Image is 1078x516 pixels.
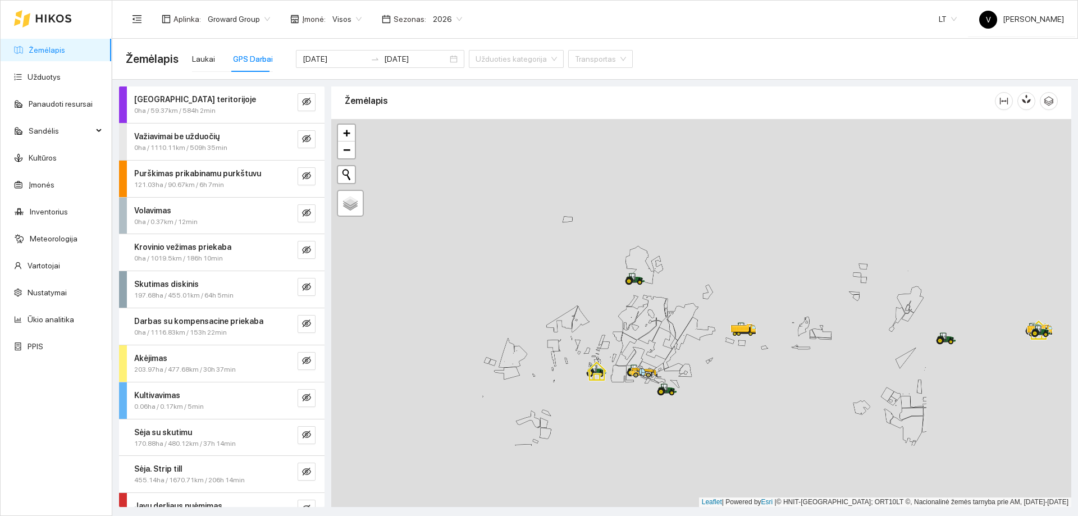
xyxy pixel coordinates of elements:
[303,53,366,65] input: Pradžios data
[134,95,256,104] strong: [GEOGRAPHIC_DATA] teritorijoje
[134,217,198,227] span: 0ha / 0.37km / 12min
[28,72,61,81] a: Užduotys
[302,245,311,256] span: eye-invisible
[233,53,273,65] div: GPS Darbai
[338,125,355,141] a: Zoom in
[302,356,311,367] span: eye-invisible
[30,234,77,243] a: Meteorologija
[134,243,231,252] strong: Krovinio vežimas priekaba
[394,13,426,25] span: Sezonas :
[702,498,722,506] a: Leaflet
[134,253,223,264] span: 0ha / 1019.5km / 186h 10min
[298,315,316,333] button: eye-invisible
[126,50,179,68] span: Žemėlapis
[343,126,350,140] span: +
[119,161,325,197] div: Purškimas prikabinamu purkštuvu121.03ha / 90.67km / 6h 7mineye-invisible
[699,497,1071,507] div: | Powered by © HNIT-[GEOGRAPHIC_DATA]; ORT10LT ©, Nacionalinė žemės tarnyba prie AM, [DATE]-[DATE]
[302,171,311,182] span: eye-invisible
[298,463,316,481] button: eye-invisible
[134,169,261,178] strong: Purškimas prikabinamu purkštuvu
[28,261,60,270] a: Vartotojai
[338,141,355,158] a: Zoom out
[119,456,325,492] div: Sėja. Strip till455.14ha / 1670.71km / 206h 14mineye-invisible
[126,8,148,30] button: menu-fold
[132,14,142,24] span: menu-fold
[134,327,227,338] span: 0ha / 1116.83km / 153h 22min
[382,15,391,24] span: calendar
[134,401,204,412] span: 0.06ha / 0.17km / 5min
[302,393,311,404] span: eye-invisible
[134,354,167,363] strong: Akėjimas
[298,389,316,407] button: eye-invisible
[302,467,311,478] span: eye-invisible
[119,345,325,382] div: Akėjimas203.97ha / 477.68km / 30h 37mineye-invisible
[775,498,776,506] span: |
[345,85,995,117] div: Žemėlapis
[162,15,171,24] span: layout
[302,319,311,330] span: eye-invisible
[134,364,236,375] span: 203.97ha / 477.68km / 30h 37min
[371,54,380,63] span: swap-right
[119,234,325,271] div: Krovinio vežimas priekaba0ha / 1019.5km / 186h 10mineye-invisible
[119,382,325,419] div: Kultivavimas0.06ha / 0.17km / 5mineye-invisible
[302,134,311,145] span: eye-invisible
[134,290,234,301] span: 197.68ha / 455.01km / 64h 5min
[28,315,74,324] a: Ūkio analitika
[28,288,67,297] a: Nustatymai
[433,11,462,28] span: 2026
[298,241,316,259] button: eye-invisible
[302,430,311,441] span: eye-invisible
[134,206,171,215] strong: Volavimas
[134,317,263,326] strong: Darbas su kompensacine priekaba
[29,45,65,54] a: Žemėlapis
[29,99,93,108] a: Panaudoti resursai
[134,132,220,141] strong: Važiavimai be užduočių
[119,308,325,345] div: Darbas su kompensacine priekaba0ha / 1116.83km / 153h 22mineye-invisible
[29,153,57,162] a: Kultūros
[29,120,93,142] span: Sandėlis
[134,464,182,473] strong: Sėja. Strip till
[338,166,355,183] button: Initiate a new search
[384,53,447,65] input: Pabaigos data
[290,15,299,24] span: shop
[302,13,326,25] span: Įmonė :
[298,130,316,148] button: eye-invisible
[119,271,325,308] div: Skutimas diskinis197.68ha / 455.01km / 64h 5mineye-invisible
[298,278,316,296] button: eye-invisible
[192,53,215,65] div: Laukai
[134,180,224,190] span: 121.03ha / 90.67km / 6h 7min
[134,439,236,449] span: 170.88ha / 480.12km / 37h 14min
[302,208,311,219] span: eye-invisible
[30,207,68,216] a: Inventorius
[134,280,199,289] strong: Skutimas diskinis
[134,391,180,400] strong: Kultivavimas
[338,191,363,216] a: Layers
[173,13,201,25] span: Aplinka :
[134,428,192,437] strong: Sėja su skutimu
[119,419,325,456] div: Sėja su skutimu170.88ha / 480.12km / 37h 14mineye-invisible
[134,106,216,116] span: 0ha / 59.37km / 584h 2min
[986,11,991,29] span: V
[298,93,316,111] button: eye-invisible
[371,54,380,63] span: to
[302,282,311,293] span: eye-invisible
[208,11,270,28] span: Groward Group
[298,204,316,222] button: eye-invisible
[119,86,325,123] div: [GEOGRAPHIC_DATA] teritorijoje0ha / 59.37km / 584h 2mineye-invisible
[343,143,350,157] span: −
[939,11,957,28] span: LT
[119,198,325,234] div: Volavimas0ha / 0.37km / 12mineye-invisible
[134,475,245,486] span: 455.14ha / 1670.71km / 206h 14min
[302,97,311,108] span: eye-invisible
[134,143,227,153] span: 0ha / 1110.11km / 509h 35min
[119,124,325,160] div: Važiavimai be užduočių0ha / 1110.11km / 509h 35mineye-invisible
[28,342,43,351] a: PPIS
[332,11,362,28] span: Visos
[298,352,316,370] button: eye-invisible
[298,426,316,444] button: eye-invisible
[302,504,311,515] span: eye-invisible
[29,180,54,189] a: Įmonės
[134,501,222,510] strong: Javų derliaus nuėmimas
[979,15,1064,24] span: [PERSON_NAME]
[995,92,1013,110] button: column-width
